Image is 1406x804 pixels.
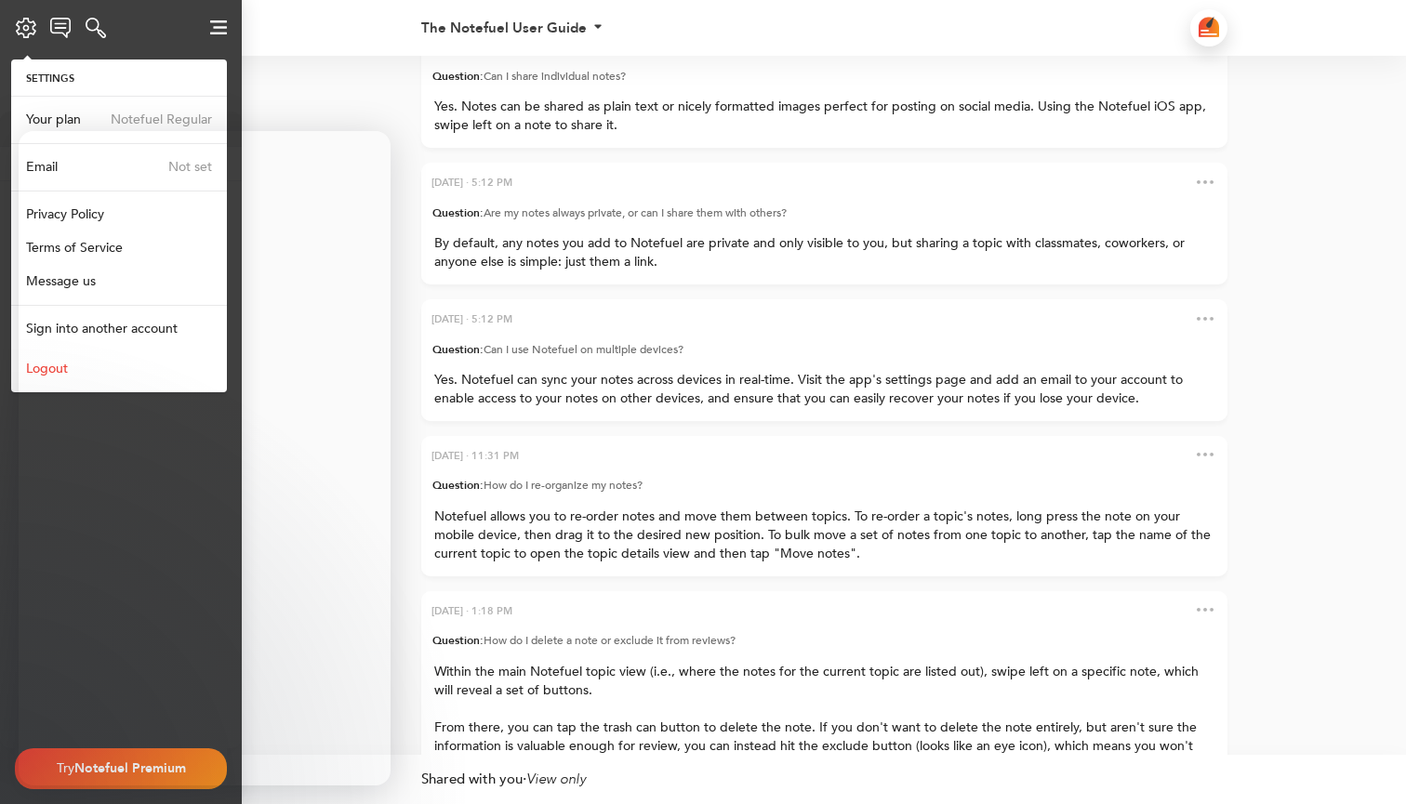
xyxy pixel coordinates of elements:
[1197,180,1214,184] img: dots.png
[11,72,227,86] div: Settings
[1197,317,1214,321] img: dots.png
[1199,17,1219,37] img: logo
[421,21,587,35] div: The Notefuel User Guide
[1197,608,1214,612] img: dots.png
[434,507,1214,562] span: Notefuel allows you to re-order notes and move them between topics. To re-order a topic's notes, ...
[100,113,212,126] span: Notefuel Regular
[434,234,1188,270] span: By default, any notes you add to Notefuel are private and only visible to you, but sharing a topi...
[432,342,484,357] span: Question:
[1197,453,1214,456] img: dots.png
[526,770,586,788] span: View only
[431,446,519,466] div: [DATE] · 11:31 PM
[484,69,626,84] span: Can I share individual notes?
[434,718,1200,773] span: From there, you can tap the trash can button to delete the note. If you don't want to delete the ...
[484,478,643,493] span: How do I re-organize my notes?
[26,111,81,128] span: Your plan
[421,755,1227,789] div: ·
[421,770,523,788] span: Shared with you
[434,98,1210,134] span: Yes. Notes can be shared as plain text or nicely formatted images perfect for posting on social m...
[431,173,512,192] div: [DATE] · 5:12 PM
[484,342,683,357] span: Can I use Notefuel on multiple devices?
[50,18,72,38] img: logo
[432,633,484,648] span: Question:
[432,69,484,84] span: Question:
[484,633,736,648] span: How do I delete a note or exclude it from reviews?
[434,371,1187,407] span: Yes. Notefuel can sync your notes across devices in real-time. Visit the app's settings page and ...
[86,18,106,38] img: logo
[431,601,512,621] div: [DATE] · 1:18 PM
[210,20,227,34] img: logo
[432,205,484,220] span: Question:
[19,131,391,785] iframe: Intercom live chat
[484,205,787,220] span: Are my notes always private, or can I share them with others?
[432,478,484,493] span: Question:
[431,310,512,329] div: [DATE] · 5:12 PM
[434,663,1202,699] span: Within the main Notefuel topic view (i.e., where the notes for the current topic are listed out),...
